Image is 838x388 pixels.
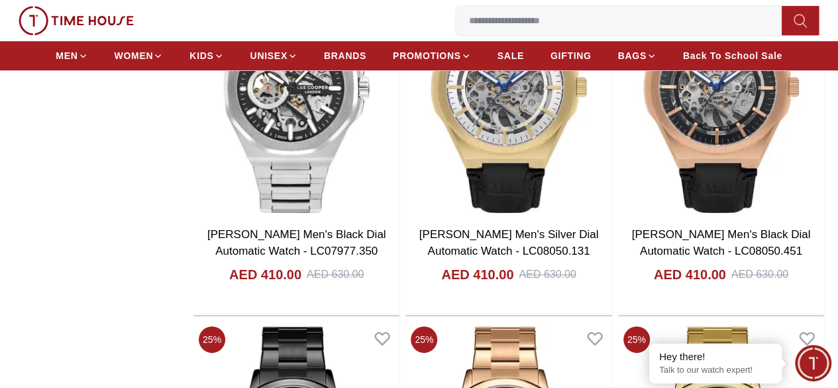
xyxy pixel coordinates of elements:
a: KIDS [189,44,223,68]
a: [PERSON_NAME] Men's Silver Dial Automatic Watch - LC08050.131 [419,228,599,258]
span: Back To School Sale [683,49,782,62]
span: 25 % [623,326,650,353]
span: BRANDS [324,49,366,62]
a: [PERSON_NAME] Men's Black Dial Automatic Watch - LC07977.350 [207,228,386,258]
a: GIFTING [550,44,592,68]
a: Back To School Sale [683,44,782,68]
a: PROMOTIONS [393,44,471,68]
div: Chat Widget [795,345,831,381]
a: BAGS [617,44,656,68]
span: KIDS [189,49,213,62]
div: AED 630.00 [307,267,364,283]
span: UNISEX [250,49,288,62]
span: PROMOTIONS [393,49,461,62]
a: UNISEX [250,44,297,68]
span: 25 % [199,326,225,353]
h4: AED 410.00 [441,265,513,284]
p: Talk to our watch expert! [659,365,772,376]
a: MEN [56,44,87,68]
span: SALE [498,49,524,62]
h4: AED 410.00 [229,265,301,284]
span: GIFTING [550,49,592,62]
span: BAGS [617,49,646,62]
a: BRANDS [324,44,366,68]
h4: AED 410.00 [654,265,726,284]
div: AED 630.00 [731,267,788,283]
a: WOMEN [115,44,164,68]
span: MEN [56,49,78,62]
a: [PERSON_NAME] Men's Black Dial Automatic Watch - LC08050.451 [632,228,811,258]
div: Hey there! [659,350,772,363]
img: ... [19,6,134,35]
span: 25 % [411,326,437,353]
span: WOMEN [115,49,154,62]
a: SALE [498,44,524,68]
div: AED 630.00 [519,267,576,283]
